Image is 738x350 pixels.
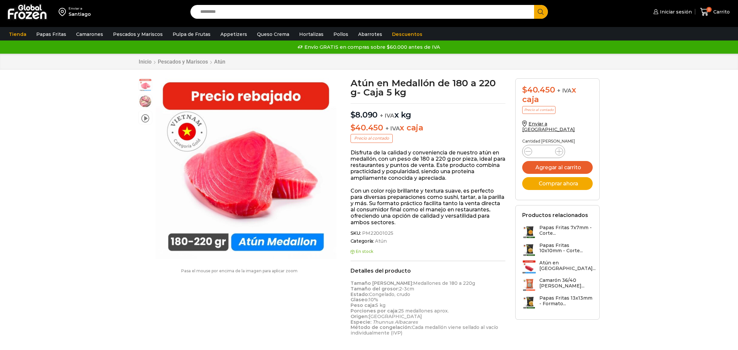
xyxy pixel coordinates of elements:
[110,28,166,40] a: Pescados y Mariscos
[389,28,426,40] a: Descuentos
[156,78,336,259] div: 1 / 3
[33,28,70,40] a: Papas Fritas
[351,123,355,132] span: $
[522,212,588,218] h2: Productos relacionados
[157,59,208,65] a: Pescados y Mariscos
[539,278,593,289] h3: Camarón 36/40 [PERSON_NAME]...
[534,5,548,19] button: Search button
[351,134,393,143] p: Precio al contado
[698,4,731,20] a: 0 Carrito
[351,324,412,330] strong: Método de congelación:
[138,269,341,273] p: Pasa el mouse por encima de la imagen para aplicar zoom
[522,243,593,257] a: Papas Fritas 10x10mm - Corte...
[6,28,30,40] a: Tienda
[351,302,376,308] strong: Peso caja:
[254,28,293,40] a: Queso Crema
[351,313,369,319] strong: Origen:
[351,123,506,133] p: x caja
[361,230,393,236] span: PM22001025
[658,9,692,15] span: Iniciar sesión
[169,28,214,40] a: Pulpa de Frutas
[522,278,593,292] a: Camarón 36/40 [PERSON_NAME]...
[522,161,593,174] button: Agregar al carrito
[351,78,506,97] h1: Atún en Medallón de 180 a 220 g- Caja 5 kg
[351,281,506,336] p: Medallones de 180 a 220g 2-3cm Congelado, crudo 10% 5 kg 25 medallones aprox. [GEOGRAPHIC_DATA] C...
[214,59,226,65] a: Atún
[351,103,506,120] p: x kg
[351,291,369,297] strong: Estado:
[539,225,593,236] h3: Papas Fritas 7x7mm - Corte...
[706,7,712,12] span: 0
[385,125,400,132] span: + IVA
[522,139,593,144] p: Cantidad [PERSON_NAME]
[139,79,152,92] span: atun medallon
[351,308,398,314] strong: Porciones por caja:
[139,95,152,108] span: foto plato atun
[522,85,555,94] bdi: 40.450
[522,85,593,104] div: x caja
[522,85,527,94] span: $
[539,243,593,254] h3: Papas Fritas 10x10mm - Corte...
[351,188,506,226] p: Con un color rojo brillante y textura suave, es perfecto para diversas preparaciones como sushi, ...
[522,260,596,274] a: Atún en [GEOGRAPHIC_DATA]...
[138,59,152,65] a: Inicio
[351,110,355,120] span: $
[156,78,336,259] img: atun medallon
[351,238,506,244] span: Categoría:
[539,260,596,271] h3: Atún en [GEOGRAPHIC_DATA]...
[351,123,383,132] bdi: 40.450
[522,177,593,190] button: Comprar ahora
[330,28,352,40] a: Pollos
[522,225,593,239] a: Papas Fritas 7x7mm - Corte...
[351,286,399,292] strong: Tamaño del grosor:
[351,249,506,254] p: En stock
[351,149,506,181] p: Disfruta de la calidad y conveniencia de nuestro atún en medallón, con un peso de 180 a 220 g por...
[373,319,418,325] em: Thunnus Albacares
[69,11,91,17] div: Santiago
[351,280,413,286] strong: Tamaño [PERSON_NAME]:
[557,87,572,94] span: + IVA
[296,28,327,40] a: Hortalizas
[522,121,575,132] a: Enviar a [GEOGRAPHIC_DATA]
[712,9,730,15] span: Carrito
[374,238,386,244] a: Atún
[351,110,378,120] bdi: 8.090
[355,28,385,40] a: Abarrotes
[537,147,550,156] input: Product quantity
[217,28,250,40] a: Appetizers
[69,6,91,11] div: Enviar a
[351,319,371,325] strong: Especie:
[351,268,506,274] h2: Detalles del producto
[652,5,692,18] a: Iniciar sesión
[73,28,106,40] a: Camarones
[351,230,506,236] span: SKU:
[522,106,555,114] p: Precio al contado
[59,6,69,17] img: address-field-icon.svg
[539,295,593,307] h3: Papas Fritas 13x13mm - Formato...
[522,295,593,310] a: Papas Fritas 13x13mm - Formato...
[380,112,394,119] span: + IVA
[138,59,226,65] nav: Breadcrumb
[351,297,369,303] strong: Glaseo:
